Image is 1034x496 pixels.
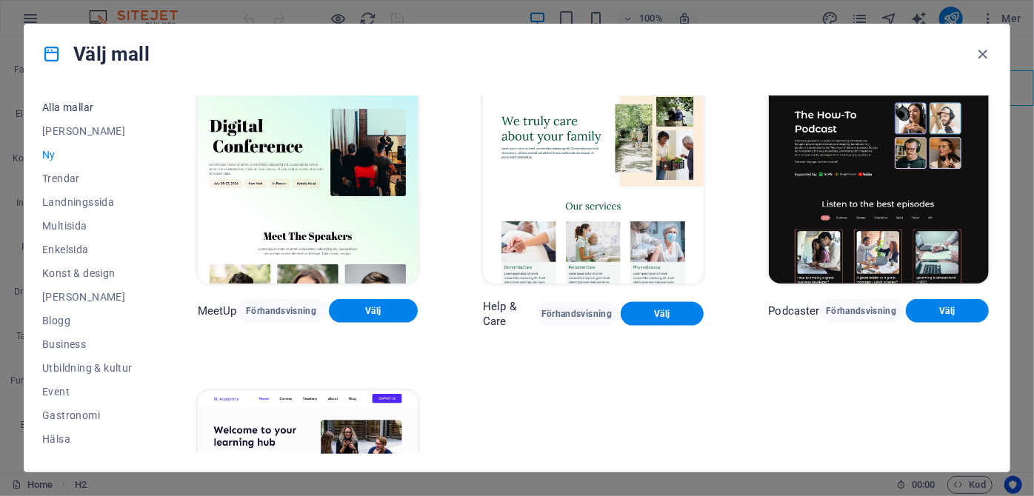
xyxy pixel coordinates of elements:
span: Gastronomi [42,409,133,421]
img: Podcaster [769,81,989,284]
span: Landningssida [42,196,133,208]
span: Välj [918,305,977,317]
button: Konst & design [42,261,133,285]
p: Podcaster [769,304,820,318]
span: Välj [341,305,406,317]
span: Förhandsvisning [248,305,313,317]
button: Utbildning & kultur [42,356,133,380]
button: Blogg [42,309,133,332]
button: Landningssida [42,190,133,214]
button: Hälsa [42,427,133,451]
span: Blogg [42,315,133,326]
img: Help & Care [483,81,703,284]
span: Konst & design [42,267,133,279]
button: Förhandsvisning [820,299,903,323]
button: Förhandsvisning [536,302,618,326]
span: Hälsa [42,433,133,445]
button: Business [42,332,133,356]
button: [PERSON_NAME] [42,285,133,309]
span: Trendar [42,172,133,184]
h4: Välj mall [42,42,150,66]
span: Alla mallar [42,101,133,113]
button: Välj [621,302,703,326]
button: Välj [906,299,989,323]
button: Gastronomi [42,403,133,427]
button: Multisida [42,214,133,238]
span: Ny [42,149,133,161]
span: Välj [633,308,691,320]
button: [PERSON_NAME] [42,119,133,143]
button: Trendar [42,167,133,190]
button: Välj [329,299,418,323]
span: Utbildning & kultur [42,362,133,374]
button: Förhandsvisning [236,299,325,323]
span: Business [42,338,133,350]
img: MeetUp [198,81,418,284]
button: Ny [42,143,133,167]
button: Enkelsida [42,238,133,261]
span: Enkelsida [42,244,133,255]
button: Alla mallar [42,95,133,119]
span: Förhandsvisning [832,305,891,317]
p: Help & Care [483,299,536,329]
span: Förhandsvisning [547,308,606,320]
span: Event [42,386,133,398]
span: [PERSON_NAME] [42,125,133,137]
button: IT & media [42,451,133,475]
span: [PERSON_NAME] [42,291,133,303]
span: Multisida [42,220,133,232]
p: MeetUp [198,304,237,318]
button: Event [42,380,133,403]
